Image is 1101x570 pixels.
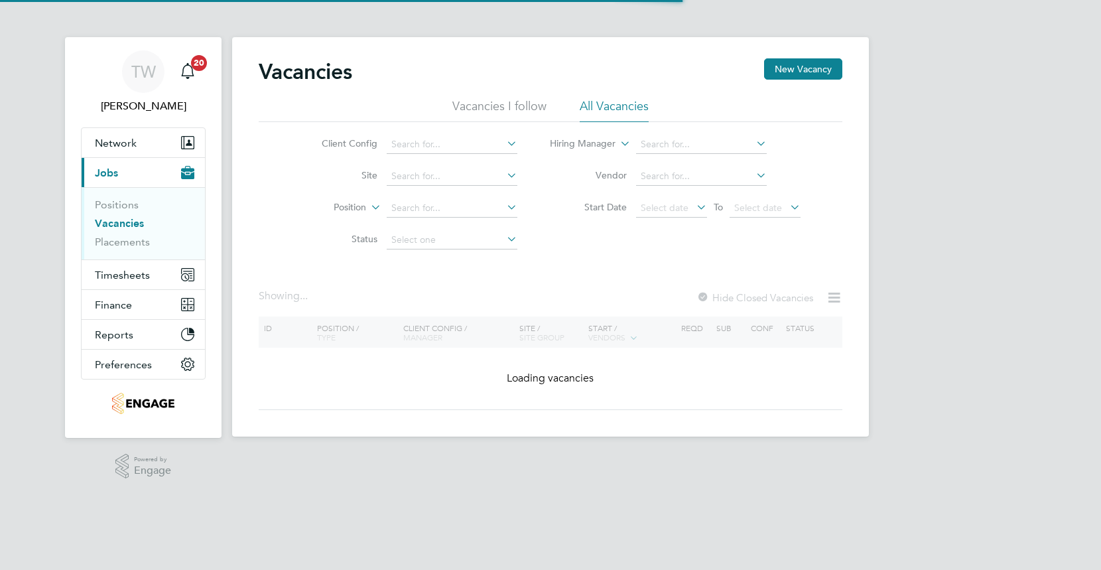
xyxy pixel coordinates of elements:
[95,137,137,149] span: Network
[636,167,767,186] input: Search for...
[452,98,547,122] li: Vacancies I follow
[734,202,782,214] span: Select date
[539,137,615,151] label: Hiring Manager
[115,454,172,479] a: Powered byEngage
[301,137,377,149] label: Client Config
[82,158,205,187] button: Jobs
[696,291,813,304] label: Hide Closed Vacancies
[550,169,627,181] label: Vendor
[636,135,767,154] input: Search for...
[95,358,152,371] span: Preferences
[95,217,144,230] a: Vacancies
[191,55,207,71] span: 20
[290,201,366,214] label: Position
[387,199,517,218] input: Search for...
[81,393,206,414] a: Go to home page
[259,58,352,85] h2: Vacancies
[550,201,627,213] label: Start Date
[81,50,206,114] a: TW[PERSON_NAME]
[95,269,150,281] span: Timesheets
[387,135,517,154] input: Search for...
[81,98,206,114] span: Tamsin Wisken
[82,128,205,157] button: Network
[174,50,201,93] a: 20
[134,465,171,476] span: Engage
[387,231,517,249] input: Select one
[641,202,688,214] span: Select date
[95,328,133,341] span: Reports
[82,187,205,259] div: Jobs
[82,350,205,379] button: Preferences
[82,290,205,319] button: Finance
[112,393,174,414] img: jambo-logo-retina.png
[580,98,649,122] li: All Vacancies
[95,299,132,311] span: Finance
[65,37,222,438] nav: Main navigation
[95,167,118,179] span: Jobs
[131,63,156,80] span: TW
[134,454,171,465] span: Powered by
[710,198,727,216] span: To
[764,58,842,80] button: New Vacancy
[387,167,517,186] input: Search for...
[95,236,150,248] a: Placements
[300,289,308,303] span: ...
[259,289,310,303] div: Showing
[301,169,377,181] label: Site
[82,260,205,289] button: Timesheets
[95,198,139,211] a: Positions
[82,320,205,349] button: Reports
[301,233,377,245] label: Status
